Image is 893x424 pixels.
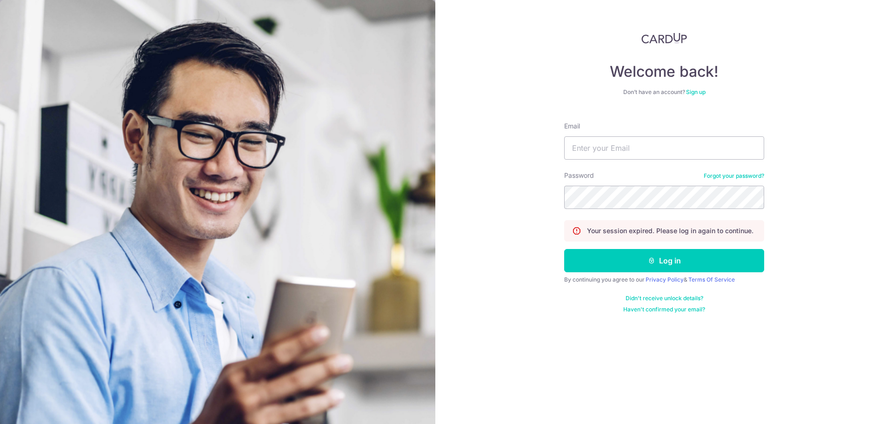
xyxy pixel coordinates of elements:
a: Didn't receive unlock details? [626,295,703,302]
button: Log in [564,249,764,272]
a: Haven't confirmed your email? [623,306,705,313]
a: Privacy Policy [646,276,684,283]
h4: Welcome back! [564,62,764,81]
div: By continuing you agree to our & [564,276,764,283]
p: Your session expired. Please log in again to continue. [587,226,753,236]
a: Terms Of Service [688,276,735,283]
label: Email [564,121,580,131]
img: CardUp Logo [641,33,687,44]
a: Sign up [686,88,706,95]
label: Password [564,171,594,180]
div: Don’t have an account? [564,88,764,96]
a: Forgot your password? [704,172,764,180]
input: Enter your Email [564,136,764,160]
